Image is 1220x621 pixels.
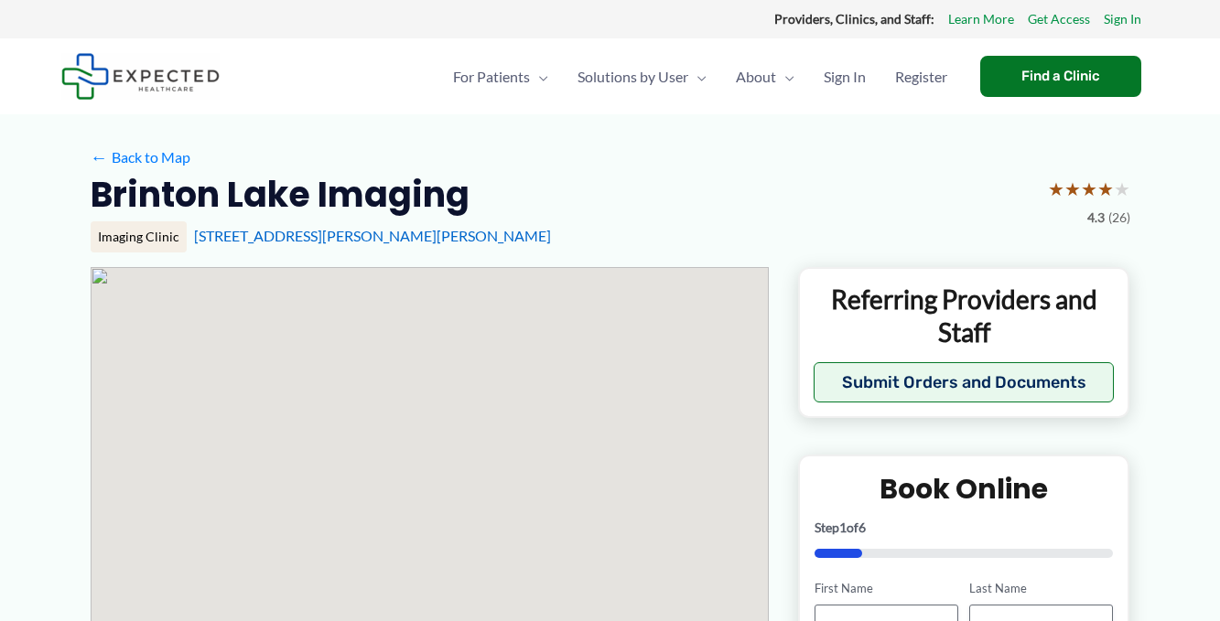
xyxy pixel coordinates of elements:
span: ← [91,148,108,166]
a: Sign In [1104,7,1141,31]
span: 6 [858,519,866,535]
label: First Name [815,580,958,597]
img: Expected Healthcare Logo - side, dark font, small [61,53,220,100]
span: About [736,45,776,109]
span: 4.3 [1087,206,1105,230]
a: Get Access [1028,7,1090,31]
strong: Providers, Clinics, and Staff: [774,11,934,27]
a: Find a Clinic [980,56,1141,97]
span: (26) [1108,206,1130,230]
span: Register [895,45,947,109]
span: Menu Toggle [530,45,548,109]
span: Menu Toggle [688,45,707,109]
span: ★ [1048,172,1064,206]
span: ★ [1114,172,1130,206]
span: 1 [839,519,847,535]
a: For PatientsMenu Toggle [438,45,563,109]
span: Sign In [824,45,866,109]
a: Solutions by UserMenu Toggle [563,45,721,109]
div: Imaging Clinic [91,221,187,252]
label: Last Name [969,580,1113,597]
button: Submit Orders and Documents [814,362,1115,402]
p: Step of [815,521,1114,534]
span: Solutions by User [578,45,688,109]
a: Register [880,45,962,109]
p: Referring Providers and Staff [814,283,1115,349]
span: For Patients [453,45,530,109]
a: Learn More [948,7,1014,31]
a: [STREET_ADDRESS][PERSON_NAME][PERSON_NAME] [194,227,551,244]
a: Sign In [809,45,880,109]
span: ★ [1081,172,1097,206]
h2: Brinton Lake Imaging [91,172,470,217]
nav: Primary Site Navigation [438,45,962,109]
a: ←Back to Map [91,144,190,171]
span: ★ [1097,172,1114,206]
a: AboutMenu Toggle [721,45,809,109]
span: ★ [1064,172,1081,206]
span: Menu Toggle [776,45,794,109]
h2: Book Online [815,471,1114,507]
